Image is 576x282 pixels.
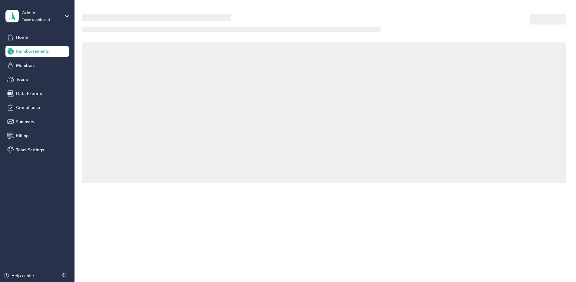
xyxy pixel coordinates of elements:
[16,133,29,139] span: Billing
[16,76,28,83] span: Teams
[22,10,60,16] div: Admin
[542,248,576,282] iframe: Everlance-gr Chat Button Frame
[16,34,28,41] span: Home
[16,104,40,111] span: Compliance
[16,119,34,125] span: Summary
[16,147,44,153] span: Team Settings
[16,48,49,54] span: Reimbursements
[16,90,42,97] span: Data Exports
[3,273,34,279] button: Help center
[16,62,35,69] span: Members
[22,18,50,22] div: Team dashboard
